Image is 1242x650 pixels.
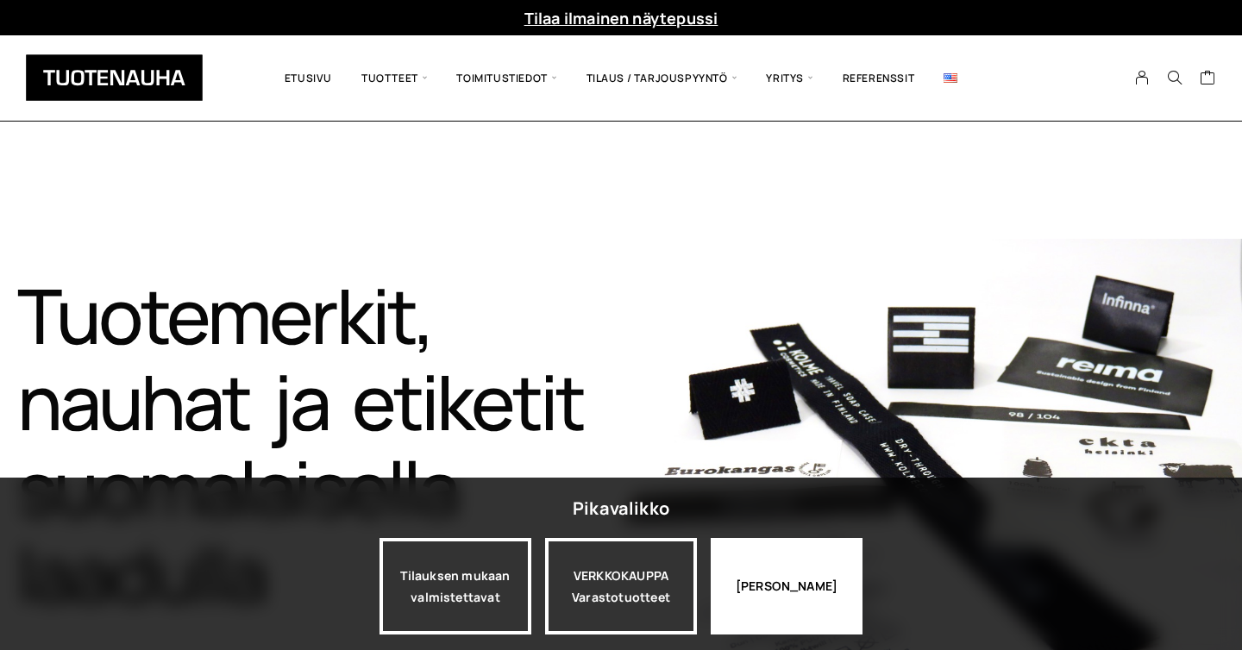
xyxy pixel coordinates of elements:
img: Tuotenauha Oy [26,54,203,101]
a: Cart [1200,69,1216,90]
span: Toimitustiedot [442,48,571,108]
a: My Account [1126,70,1159,85]
a: Tilaa ilmainen näytepussi [524,8,718,28]
a: Etusivu [270,48,347,108]
span: Tilaus / Tarjouspyyntö [572,48,752,108]
a: VERKKOKAUPPAVarastotuotteet [545,538,697,634]
span: Tuotteet [347,48,442,108]
img: English [944,73,957,83]
button: Search [1158,70,1191,85]
div: VERKKOKAUPPA Varastotuotteet [545,538,697,634]
a: Tilauksen mukaan valmistettavat [379,538,531,634]
div: [PERSON_NAME] [711,538,862,634]
h1: Tuotemerkit, nauhat ja etiketit suomalaisella laadulla​ [17,272,621,617]
span: Yritys [751,48,827,108]
a: Referenssit [828,48,930,108]
div: Pikavalikko [573,493,669,524]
